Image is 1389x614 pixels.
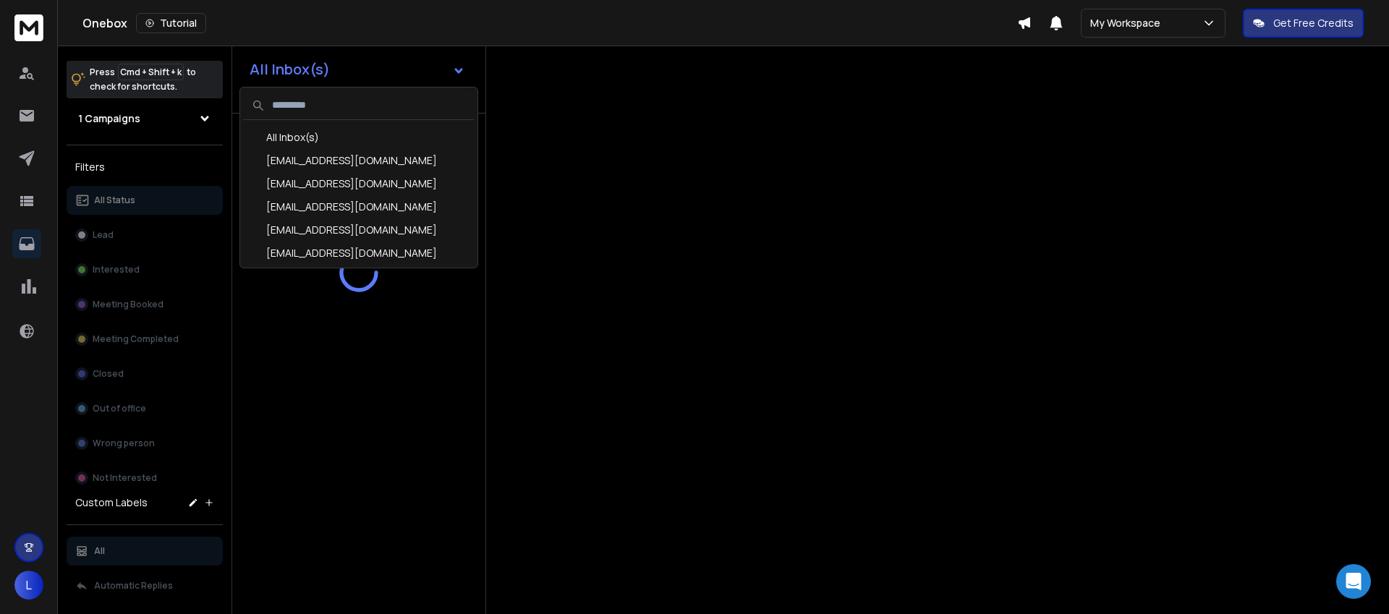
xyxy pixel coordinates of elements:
[243,172,475,195] div: [EMAIL_ADDRESS][DOMAIN_NAME]
[250,62,330,77] h1: All Inbox(s)
[1273,16,1354,30] p: Get Free Credits
[118,64,184,80] span: Cmd + Shift + k
[1090,16,1166,30] p: My Workspace
[67,157,223,177] h3: Filters
[243,242,475,265] div: [EMAIL_ADDRESS][DOMAIN_NAME]
[243,126,475,149] div: All Inbox(s)
[1336,564,1371,599] div: Open Intercom Messenger
[243,149,475,172] div: [EMAIL_ADDRESS][DOMAIN_NAME]
[136,13,206,33] button: Tutorial
[75,495,148,510] h3: Custom Labels
[14,571,43,600] span: L
[243,195,475,218] div: [EMAIL_ADDRESS][DOMAIN_NAME]
[243,218,475,242] div: [EMAIL_ADDRESS][DOMAIN_NAME]
[90,65,196,94] p: Press to check for shortcuts.
[78,111,140,126] h1: 1 Campaigns
[82,13,1017,33] div: Onebox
